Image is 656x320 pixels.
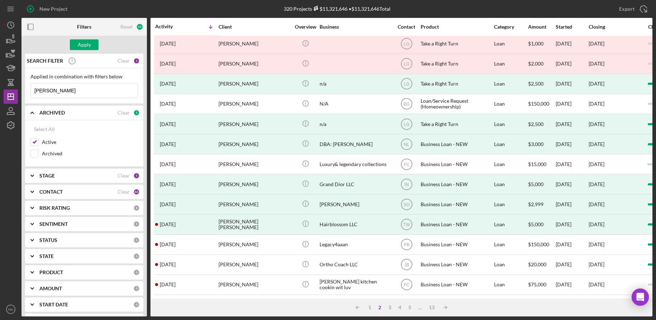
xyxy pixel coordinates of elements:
[133,189,140,195] div: 46
[528,215,555,234] div: $5,000
[589,60,604,67] time: [DATE]
[284,6,391,12] div: 320 Projects • $11,321,646 Total
[133,285,140,292] div: 0
[39,253,54,259] b: STATE
[30,122,58,136] button: Select All
[403,122,409,127] text: LG
[589,261,604,267] time: [DATE]
[375,305,385,310] div: 2
[21,2,75,16] button: New Project
[393,24,420,30] div: Contact
[219,24,290,30] div: Client
[528,161,546,167] span: $15,000
[404,162,410,167] text: FC
[219,135,290,154] div: [PERSON_NAME]
[320,255,391,274] div: Ortho Coach LLC
[320,215,391,234] div: Hairblossom LLC
[160,121,176,127] time: 2024-11-19 23:58
[494,235,527,254] div: Loan
[421,135,492,154] div: Business Loan - NEW
[421,74,492,93] div: Take a Right Turn
[632,289,649,306] div: Open Intercom Messenger
[160,222,176,227] time: 2024-10-23 16:01
[39,173,55,179] b: STAGE
[619,2,635,16] div: Export
[34,122,55,136] div: Select All
[133,237,140,243] div: 0
[403,62,409,67] text: LG
[4,302,18,316] button: MK
[494,54,527,73] div: Loan
[528,241,549,247] span: $150,000
[27,58,63,64] b: SEARCH FILTER
[404,282,410,287] text: FC
[556,24,588,30] div: Started
[556,34,588,53] div: [DATE]
[589,81,604,87] div: [DATE]
[160,101,176,107] time: 2024-11-21 21:11
[528,24,555,30] div: Amount
[494,155,527,174] div: Loan
[320,74,391,93] div: n/a
[160,181,176,187] time: 2024-10-30 15:10
[494,34,527,53] div: Loan
[404,182,409,187] text: IN
[219,275,290,294] div: [PERSON_NAME]
[589,222,604,227] div: [DATE]
[292,24,319,30] div: Overview
[42,150,138,157] label: Archived
[589,181,604,187] div: [DATE]
[556,155,588,174] div: [DATE]
[219,175,290,194] div: [PERSON_NAME]
[421,215,492,234] div: Business Loan - NEW
[528,135,555,154] div: $3,000
[612,2,652,16] button: Export
[219,74,290,93] div: [PERSON_NAME]
[160,282,176,287] time: 2024-10-15 21:32
[404,142,410,147] text: NL
[219,195,290,214] div: [PERSON_NAME]
[160,141,176,147] time: 2024-11-19 21:25
[528,101,549,107] span: $150,000
[421,115,492,134] div: Take a Right Turn
[39,302,68,307] b: START DATE
[155,24,187,29] div: Activity
[39,286,62,291] b: AMOUNT
[219,34,290,53] div: [PERSON_NAME]
[39,205,70,211] b: RISK RATING
[421,255,492,274] div: Business Loan - NEW
[494,195,527,214] div: Loan
[494,255,527,274] div: Loan
[589,141,604,147] div: [DATE]
[494,115,527,134] div: Loan
[494,24,527,30] div: Category
[556,135,588,154] div: [DATE]
[403,42,409,47] text: LG
[589,241,604,247] time: [DATE]
[30,74,138,79] div: Applied in combination with filters below
[556,195,588,214] div: [DATE]
[133,269,140,276] div: 0
[556,94,588,113] div: [DATE]
[415,305,425,310] div: ...
[320,195,391,214] div: [PERSON_NAME]
[421,175,492,194] div: Business Loan - NEW
[494,275,527,294] div: Loan
[405,305,415,310] div: 5
[494,94,527,113] div: Loan
[160,242,176,247] time: 2024-10-17 16:30
[589,24,642,30] div: Closing
[133,58,140,64] div: 1
[160,81,176,87] time: 2025-01-21 21:27
[39,270,63,275] b: PRODUCT
[320,115,391,134] div: n/a
[589,281,604,287] time: [DATE]
[320,175,391,194] div: Grand Dior LLC
[219,94,290,113] div: [PERSON_NAME]
[528,34,555,53] div: $1,000
[589,101,604,107] time: [DATE]
[421,195,492,214] div: Business Loan - NEW
[528,281,546,287] span: $75,000
[320,275,391,294] div: [PERSON_NAME] kitchen cookin wit luv
[133,173,140,179] div: 5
